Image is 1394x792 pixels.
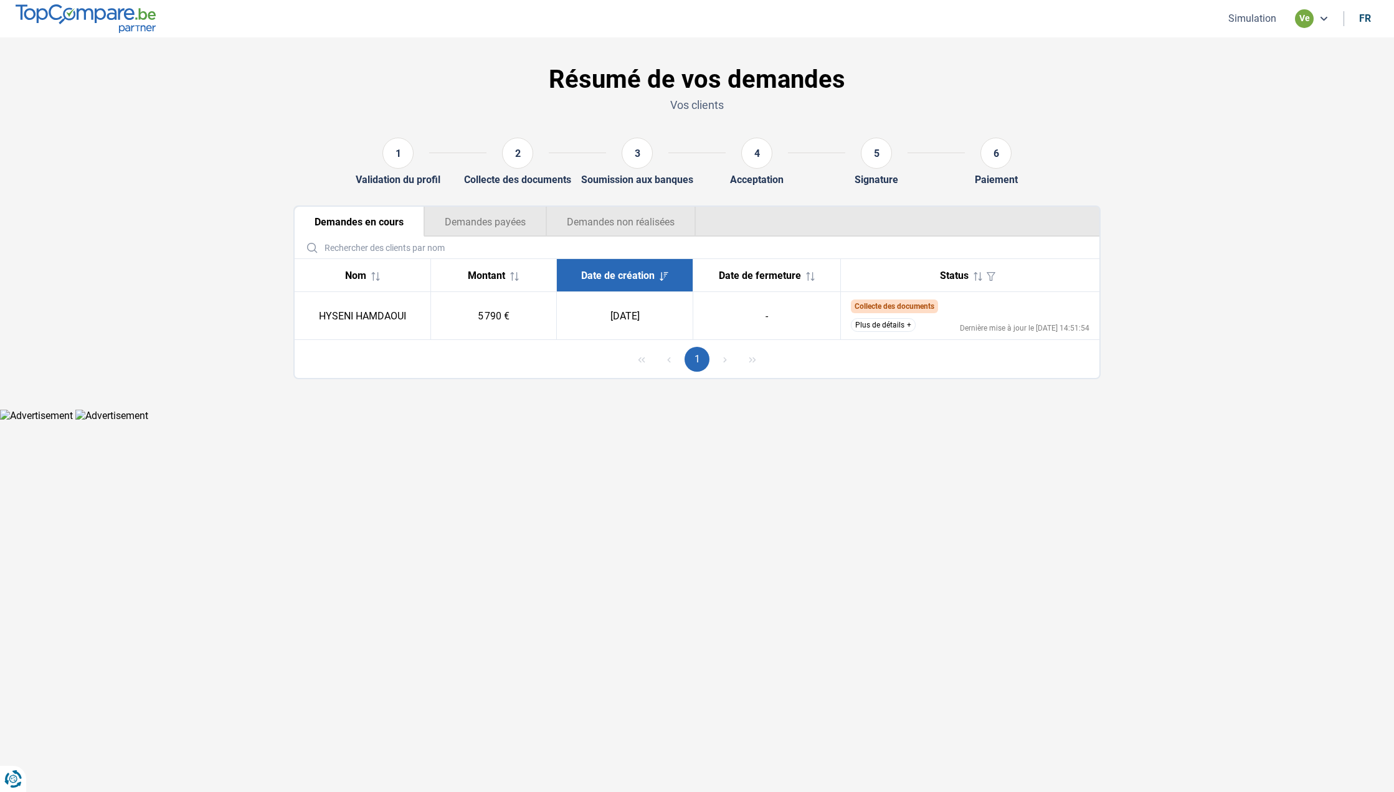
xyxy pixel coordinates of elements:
div: 2 [502,138,533,169]
button: Plus de détails [851,318,916,332]
td: HYSENI HAMDAOUI [295,292,430,340]
button: Simulation [1225,12,1280,25]
span: Collecte des documents [855,302,934,311]
span: Date de fermeture [719,270,801,281]
div: Validation du profil [356,174,440,186]
div: 6 [980,138,1012,169]
p: Vos clients [293,97,1101,113]
td: [DATE] [557,292,693,340]
div: 4 [741,138,772,169]
div: Acceptation [730,174,784,186]
button: Previous Page [657,347,681,372]
h1: Résumé de vos demandes [293,65,1101,95]
div: 3 [622,138,653,169]
span: Date de création [581,270,655,281]
button: Next Page [713,347,737,372]
button: Last Page [740,347,765,372]
div: Paiement [975,174,1018,186]
img: TopCompare.be [16,4,156,32]
button: First Page [629,347,654,372]
div: 1 [382,138,414,169]
button: Demandes en cours [295,207,424,237]
td: - [693,292,840,340]
span: Status [940,270,969,281]
div: Soumission aux banques [581,174,693,186]
button: Demandes non réalisées [546,207,696,237]
div: fr [1359,12,1371,24]
button: Page 1 [685,347,709,372]
div: ve [1295,9,1314,28]
td: 5 790 € [430,292,556,340]
span: Montant [468,270,505,281]
div: Dernière mise à jour le [DATE] 14:51:54 [960,324,1089,332]
div: Signature [855,174,898,186]
div: Collecte des documents [464,174,571,186]
img: Advertisement [75,410,148,422]
button: Demandes payées [424,207,546,237]
span: Nom [345,270,366,281]
input: Rechercher des clients par nom [300,237,1094,258]
div: 5 [861,138,892,169]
